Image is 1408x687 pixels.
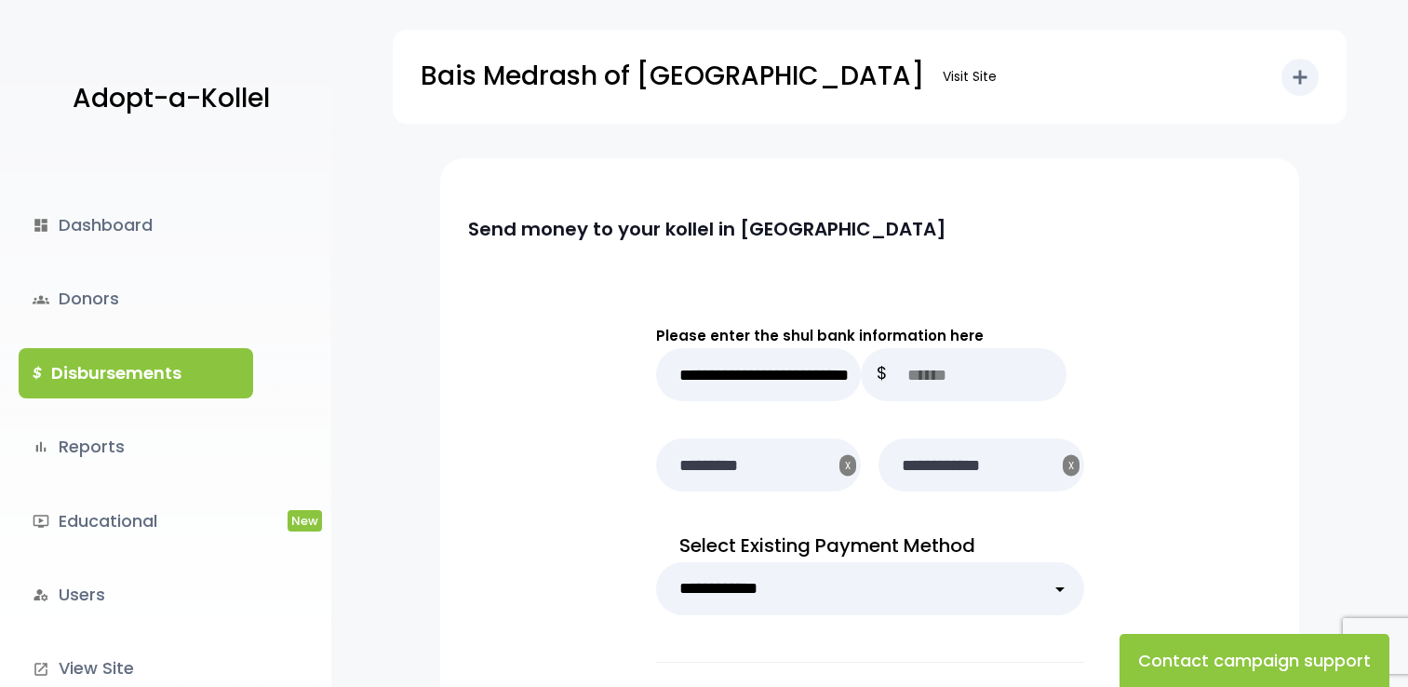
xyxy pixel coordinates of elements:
[33,513,49,530] i: ondemand_video
[33,586,49,603] i: manage_accounts
[656,529,1084,562] p: Select Existing Payment Method
[19,348,253,398] a: $Disbursements
[839,455,856,477] button: X
[933,59,1006,95] a: Visit Site
[33,360,42,387] i: $
[468,214,1227,244] p: Send money to your kollel in [GEOGRAPHIC_DATA]
[1120,634,1389,687] button: Contact campaign support
[19,274,253,324] a: groupsDonors
[1281,59,1319,96] button: add
[421,53,924,100] p: Bais Medrash of [GEOGRAPHIC_DATA]
[19,422,253,472] a: bar_chartReports
[1063,455,1079,477] button: X
[1289,66,1311,88] i: add
[19,496,253,546] a: ondemand_videoEducationalNew
[63,54,270,144] a: Adopt-a-Kollel
[33,217,49,234] i: dashboard
[33,438,49,455] i: bar_chart
[33,661,49,678] i: launch
[288,510,322,532] span: New
[656,323,1084,348] p: Please enter the shul bank information here
[19,570,253,620] a: manage_accountsUsers
[861,348,903,401] p: $
[19,200,253,250] a: dashboardDashboard
[33,291,49,308] span: groups
[73,75,270,122] p: Adopt-a-Kollel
